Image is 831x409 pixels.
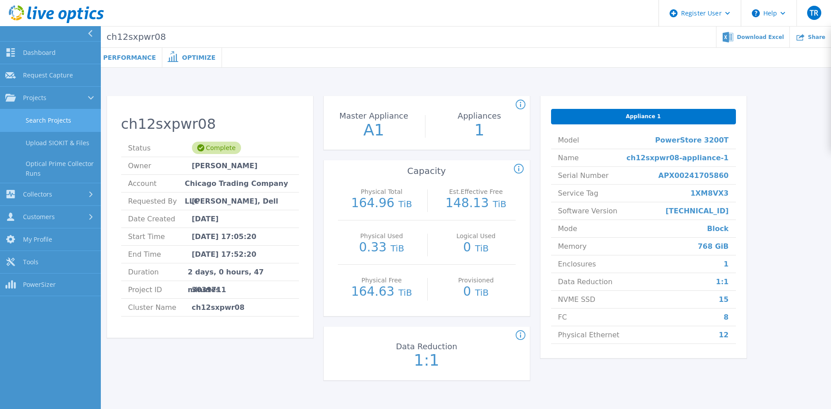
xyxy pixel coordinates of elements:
p: 0 [437,241,516,255]
p: Physical Total [344,189,419,195]
span: Name [558,149,579,166]
span: 12 [719,326,728,343]
span: PowerSizer [23,281,56,289]
p: A1 [324,122,423,138]
span: ch12sxpwr08 [192,299,245,316]
span: Serial Number [558,167,609,184]
span: [PERSON_NAME], Dell [192,193,279,210]
span: Duration [128,263,188,281]
span: My Profile [23,235,52,243]
span: Project ID [128,281,192,298]
span: Appliance 1 [626,113,661,120]
span: Account [128,175,185,192]
span: TiB [398,287,412,298]
p: Data Reduction [379,343,474,351]
span: Cluster Name [128,299,192,316]
p: Est.Effective Free [439,189,513,195]
span: Model [558,131,579,149]
p: 164.63 [342,286,421,299]
span: Chicago Trading Company LLC [185,175,292,192]
span: Enclosures [558,255,596,273]
p: Logical Used [439,233,513,239]
span: ch12sxpwr08-appliance-1 [627,149,729,166]
span: Block [707,220,729,237]
p: Physical Used [344,233,419,239]
span: PowerStore 3200T [655,131,728,149]
span: 3039711 [192,281,226,298]
span: [PERSON_NAME] [192,157,258,174]
span: Status [128,139,192,157]
span: 2 days, 0 hours, 47 minutes [188,263,292,281]
span: Optimize [182,54,215,61]
span: 1 [724,255,728,273]
p: 1:1 [377,352,476,368]
span: Performance [103,54,156,61]
span: 1:1 [716,273,729,290]
span: 8 [724,309,728,326]
span: Download Excel [737,35,784,40]
span: TiB [493,199,506,209]
span: ch12sxpwr08 [100,32,166,42]
p: 1 [430,122,529,138]
span: Owner [128,157,192,174]
span: Service Tag [558,185,598,202]
span: Data Reduction [558,273,613,290]
span: 15 [719,291,728,308]
span: Date Created [128,210,192,228]
p: 148.13 [437,197,516,210]
span: Collectors [23,190,52,198]
span: [DATE] 17:05:20 [192,228,257,245]
p: 0.33 [342,241,421,255]
span: 768 GiB [698,238,729,255]
span: FC [558,309,567,326]
span: TiB [475,287,489,298]
span: Customers [23,213,55,221]
span: Tools [23,258,38,266]
span: Share [808,35,825,40]
span: Requested By [128,193,192,210]
span: TiB [398,199,412,209]
span: [DATE] [192,210,219,228]
span: APX00241705860 [659,167,729,184]
span: Projects [23,94,46,102]
span: TR [810,9,818,16]
span: Physical Ethernet [558,326,620,343]
p: PowerStore [42,32,166,42]
p: Physical Free [344,277,419,283]
span: Request Capture [23,71,73,79]
span: Dashboard [23,49,56,57]
span: 1XM8VX3 [690,185,728,202]
span: Software Version [558,202,617,220]
span: End Time [128,246,192,263]
h2: ch12sxpwr08 [121,116,299,132]
p: 0 [437,286,516,299]
p: Master Appliance [326,112,421,120]
span: [TECHNICAL_ID] [666,202,729,220]
p: Appliances [432,112,527,120]
span: TiB [475,243,489,254]
span: TiB [391,243,404,254]
span: Start Time [128,228,192,245]
p: Provisioned [439,277,513,283]
span: [DATE] 17:52:20 [192,246,257,263]
span: Mode [558,220,578,237]
div: Complete [192,142,241,154]
span: NVME SSD [558,291,596,308]
p: 164.96 [342,197,421,210]
span: Memory [558,238,587,255]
